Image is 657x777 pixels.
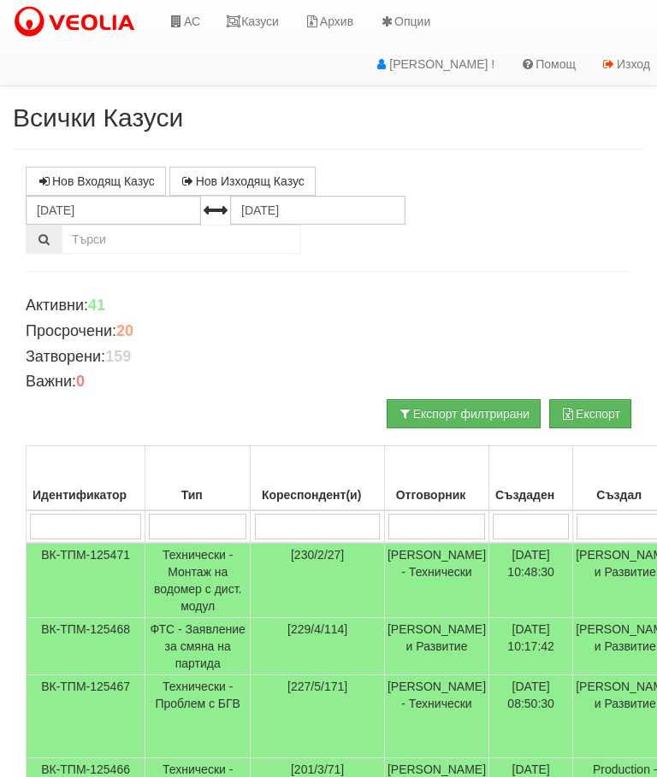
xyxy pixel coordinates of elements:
td: [PERSON_NAME] - Технически [384,675,488,758]
td: ВК-ТПМ-125468 [27,618,145,675]
a: [PERSON_NAME] ! [361,43,507,85]
td: ФТС - Заявление за смяна на партида [145,618,251,675]
b: 20 [116,322,133,339]
td: [DATE] 10:17:42 [489,618,573,675]
a: Нов Входящ Казус [26,167,166,196]
th: Идентификатор: No sort applied, activate to apply an ascending sort [27,446,145,511]
div: Кореспондент(и) [253,483,382,507]
b: 41 [88,297,105,314]
td: Технически - Проблем с БГВ [145,675,251,758]
h4: Затворени: [26,349,631,366]
div: Тип [148,483,247,507]
b: 159 [105,348,131,365]
div: Отговорник [388,483,486,507]
b: 0 [76,373,85,390]
h4: Активни: [26,297,631,315]
td: Технически - Монтаж на водомер с дист. модул [145,543,251,618]
td: [PERSON_NAME] и Развитие [384,618,488,675]
td: [PERSON_NAME] - Технически [384,543,488,618]
td: [DATE] 10:48:30 [489,543,573,618]
img: VeoliaLogo.png [13,4,143,40]
button: Експорт [549,399,631,428]
th: Тип: No sort applied, activate to apply an ascending sort [145,446,251,511]
a: Нов Изходящ Казус [169,167,316,196]
h2: Всички Казуси [13,103,644,132]
td: ВК-ТПМ-125467 [27,675,145,758]
span: [229/4/114] [287,622,347,636]
span: [227/5/171] [287,680,347,693]
h4: Важни: [26,374,631,391]
a: Помощ [507,43,589,85]
div: Идентификатор [29,483,142,507]
th: Кореспондент(и): No sort applied, activate to apply an ascending sort [251,446,385,511]
th: Създаден: No sort applied, activate to apply an ascending sort [489,446,573,511]
h4: Просрочени: [26,323,631,340]
input: Търсене по Идентификатор, Бл/Вх/Ап, Тип, Описание, Моб. Номер, Имейл, Файл, Коментар, [62,225,301,254]
span: [201/3/71] [291,762,344,776]
div: Създаден [492,483,570,507]
td: ВК-ТПМ-125471 [27,543,145,618]
button: Експорт филтрирани [387,399,541,428]
td: [DATE] 08:50:30 [489,675,573,758]
th: Отговорник: No sort applied, activate to apply an ascending sort [384,446,488,511]
span: [230/2/27] [291,548,344,562]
